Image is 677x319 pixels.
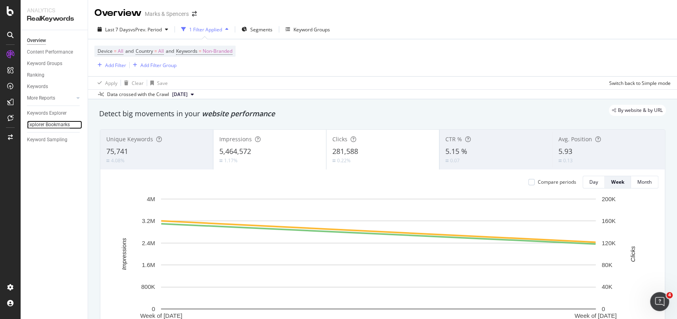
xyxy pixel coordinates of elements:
span: = [154,48,157,54]
span: and [166,48,174,54]
a: Keywords [27,83,82,91]
div: 0.07 [450,157,460,164]
text: 160K [602,217,616,224]
text: 800K [141,283,155,290]
a: Open in help center [105,263,168,269]
button: Add Filter [94,60,126,70]
span: 😐 [130,237,142,253]
span: 5.15 % [445,146,467,156]
span: 5.93 [558,146,572,156]
img: Equal [106,159,109,162]
text: 40K [602,283,612,290]
button: 1 Filter Applied [178,23,232,36]
div: Overview [94,6,142,20]
text: 4M [147,196,155,202]
a: Keywords Explorer [27,109,82,117]
text: 120K [602,240,616,246]
a: Explorer Bookmarks [27,121,82,129]
div: Keywords Explorer [27,109,67,117]
text: Clicks [629,246,636,261]
div: Ranking [27,71,44,79]
span: and [125,48,134,54]
text: 0 [602,306,605,312]
text: 0 [152,306,155,312]
text: Impressions [121,238,127,270]
text: Week of [DATE] [574,312,616,319]
span: Impressions [219,135,252,143]
div: Did this answer your question? [10,229,263,238]
div: Clear [132,80,144,86]
button: Month [631,176,658,188]
div: Close [253,3,268,17]
span: By website & by URL [618,108,663,113]
text: 80K [602,261,612,268]
span: All [158,46,164,57]
div: Day [589,179,598,185]
text: Week of [DATE] [140,312,182,319]
span: 75,741 [106,146,128,156]
div: Content Performance [27,48,73,56]
button: [DATE] [169,90,197,99]
div: Save [157,80,168,86]
span: Country [136,48,153,54]
button: Collapse window [238,3,253,18]
img: Equal [219,159,222,162]
text: 200K [602,196,616,202]
span: All [118,46,123,57]
a: Keyword Sampling [27,136,82,144]
span: Device [98,48,113,54]
span: Last 7 Days [105,26,130,33]
img: Equal [558,159,562,162]
div: Marks & Spencers [145,10,189,18]
span: 4 [666,292,673,298]
img: Equal [332,159,336,162]
span: 😞 [110,237,121,253]
text: 3.2M [142,217,155,224]
span: Segments [250,26,272,33]
a: More Reports [27,94,74,102]
text: 1.6M [142,261,155,268]
div: legacy label [609,105,666,116]
div: Overview [27,37,46,45]
img: Equal [445,159,449,162]
a: Overview [27,37,82,45]
button: Switch back to Simple mode [606,77,671,89]
div: Keywords [27,83,48,91]
div: Add Filter [105,62,126,69]
span: Keywords [176,48,198,54]
span: smiley reaction [147,237,167,253]
span: Clicks [332,135,347,143]
div: Keyword Sampling [27,136,67,144]
button: Last 7 DaysvsPrev. Period [94,23,171,36]
div: Switch back to Simple mode [609,80,671,86]
div: 0.13 [563,157,573,164]
div: 1 Filter Applied [189,26,222,33]
div: arrow-right-arrow-left [192,11,197,17]
div: Keyword Groups [293,26,330,33]
span: = [199,48,201,54]
button: Keyword Groups [282,23,333,36]
span: = [114,48,117,54]
span: Non-Branded [203,46,232,57]
button: Week [605,176,631,188]
a: Content Performance [27,48,82,56]
button: Add Filter Group [130,60,176,70]
button: Segments [238,23,276,36]
div: RealKeywords [27,14,81,23]
span: 2025 Sep. 20th [172,91,188,98]
div: Data crossed with the Crawl [107,91,169,98]
div: Analytics [27,6,81,14]
text: 2.4M [142,240,155,246]
div: 0.22% [337,157,351,164]
div: Week [611,179,624,185]
div: Month [637,179,652,185]
button: Save [147,77,168,89]
iframe: Intercom live chat [650,292,669,311]
a: Keyword Groups [27,60,82,68]
div: Explorer Bookmarks [27,121,70,129]
div: Compare periods [538,179,576,185]
div: Keyword Groups [27,60,62,68]
span: disappointed reaction [105,237,126,253]
span: vs Prev. Period [130,26,162,33]
button: go back [5,3,20,18]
